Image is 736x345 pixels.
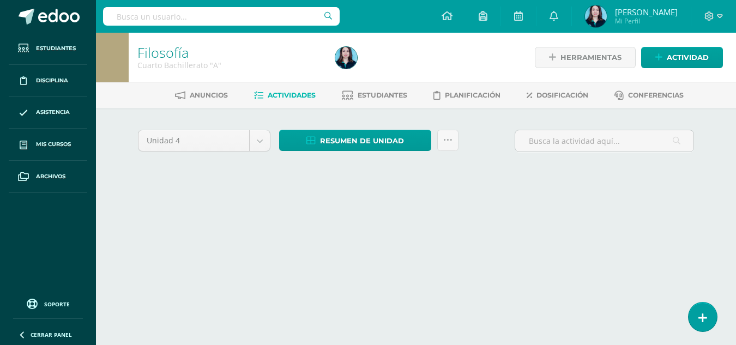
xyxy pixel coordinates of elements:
span: Mis cursos [36,140,71,149]
h1: Filosofía [137,45,322,60]
input: Busca un usuario... [103,7,340,26]
a: Actividad [641,47,723,68]
span: Actividad [667,47,709,68]
a: Actividades [254,87,316,104]
span: Unidad 4 [147,130,241,151]
span: Estudiantes [36,44,76,53]
input: Busca la actividad aquí... [515,130,693,152]
span: [PERSON_NAME] [615,7,678,17]
span: Mi Perfil [615,16,678,26]
span: Dosificación [536,91,588,99]
span: Planificación [445,91,500,99]
a: Dosificación [527,87,588,104]
a: Mis cursos [9,129,87,161]
a: Estudiantes [342,87,407,104]
a: Planificación [433,87,500,104]
span: Conferencias [628,91,684,99]
a: Estudiantes [9,33,87,65]
a: Herramientas [535,47,636,68]
a: Disciplina [9,65,87,97]
span: Actividades [268,91,316,99]
a: Resumen de unidad [279,130,431,151]
span: Anuncios [190,91,228,99]
span: Archivos [36,172,65,181]
a: Anuncios [175,87,228,104]
a: Conferencias [614,87,684,104]
img: 58a3fbeca66addd3cac8df0ed67b710d.png [585,5,607,27]
span: Disciplina [36,76,68,85]
a: Asistencia [9,97,87,129]
a: Archivos [9,161,87,193]
span: Asistencia [36,108,70,117]
span: Herramientas [560,47,622,68]
span: Resumen de unidad [320,131,404,151]
span: Soporte [44,300,70,308]
a: Filosofía [137,43,189,62]
div: Cuarto Bachillerato 'A' [137,60,322,70]
img: 58a3fbeca66addd3cac8df0ed67b710d.png [335,47,357,69]
span: Cerrar panel [31,331,72,338]
a: Unidad 4 [138,130,270,151]
span: Estudiantes [358,91,407,99]
a: Soporte [13,296,83,311]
